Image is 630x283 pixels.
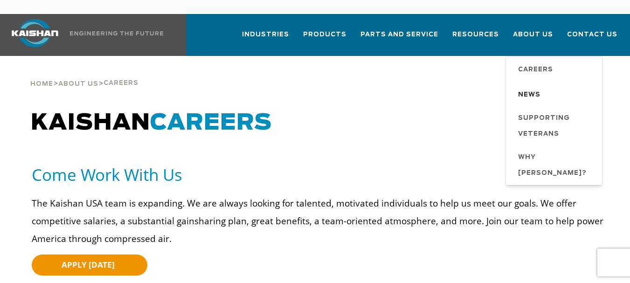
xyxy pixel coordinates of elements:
[518,62,553,78] span: Careers
[150,112,272,134] span: CAREERS
[518,87,540,103] span: News
[303,29,346,40] span: Products
[30,81,53,87] span: Home
[58,81,98,87] span: About Us
[242,22,289,54] a: Industries
[104,80,138,86] span: Careers
[31,112,272,134] span: KAISHAN
[32,255,147,276] a: APPLY [DATE]
[513,29,553,40] span: About Us
[452,22,499,54] a: Resources
[518,150,593,181] span: Why [PERSON_NAME]?
[32,194,605,248] p: The Kaishan USA team is expanding. We are always looking for talented, motivated individuals to h...
[30,79,53,88] a: Home
[509,56,602,82] a: Careers
[32,164,605,185] h5: Come Work With Us
[509,146,602,185] a: Why [PERSON_NAME]?
[70,31,163,35] img: Engineering the future
[567,22,617,54] a: Contact Us
[518,110,593,142] span: Supporting Veterans
[360,22,438,54] a: Parts and Service
[360,29,438,40] span: Parts and Service
[452,29,499,40] span: Resources
[513,22,553,54] a: About Us
[509,82,602,107] a: News
[303,22,346,54] a: Products
[509,107,602,146] a: Supporting Veterans
[62,259,115,270] span: APPLY [DATE]
[58,79,98,88] a: About Us
[567,29,617,40] span: Contact Us
[242,29,289,40] span: Industries
[30,56,138,91] div: > >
